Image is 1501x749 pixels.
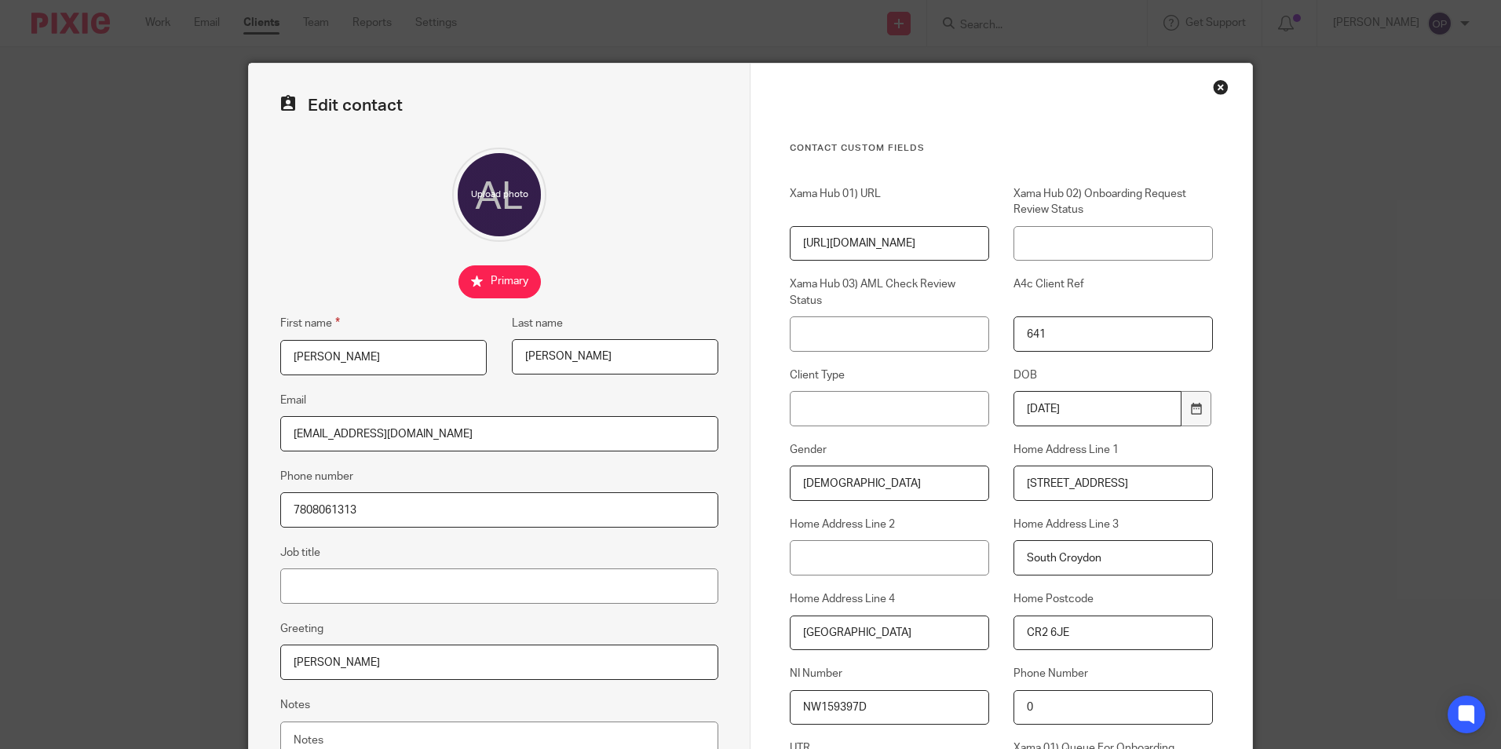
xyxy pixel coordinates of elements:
label: Xama Hub 03) AML Check Review Status [790,276,989,309]
label: A4c Client Ref [1013,276,1213,309]
h2: Edit contact [280,95,718,116]
label: Home Address Line 3 [1013,517,1213,532]
label: Xama Hub 01) URL [790,186,989,218]
label: Home Address Line 1 [1013,442,1213,458]
label: Home Postcode [1013,591,1213,607]
input: e.g. Dear Mrs. Appleseed or Hi Sam [280,645,718,680]
label: Client Type [790,367,989,383]
label: Job title [280,545,320,561]
label: Email [280,393,306,408]
label: Last name [512,316,563,331]
label: Home Address Line 2 [790,517,989,532]
label: Notes [280,697,310,713]
h3: Contact Custom fields [790,142,1213,155]
div: Close this dialog window [1213,79,1229,95]
label: Greeting [280,621,323,637]
label: DOB [1013,367,1213,383]
label: Phone number [280,469,353,484]
label: Xama Hub 02) Onboarding Request Review Status [1013,186,1213,218]
label: Home Address Line 4 [790,591,989,607]
label: Gender [790,442,989,458]
label: First name [280,314,340,332]
input: YYYY-MM-DD [1013,391,1181,426]
label: Phone Number [1013,666,1213,681]
label: NI Number [790,666,989,681]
